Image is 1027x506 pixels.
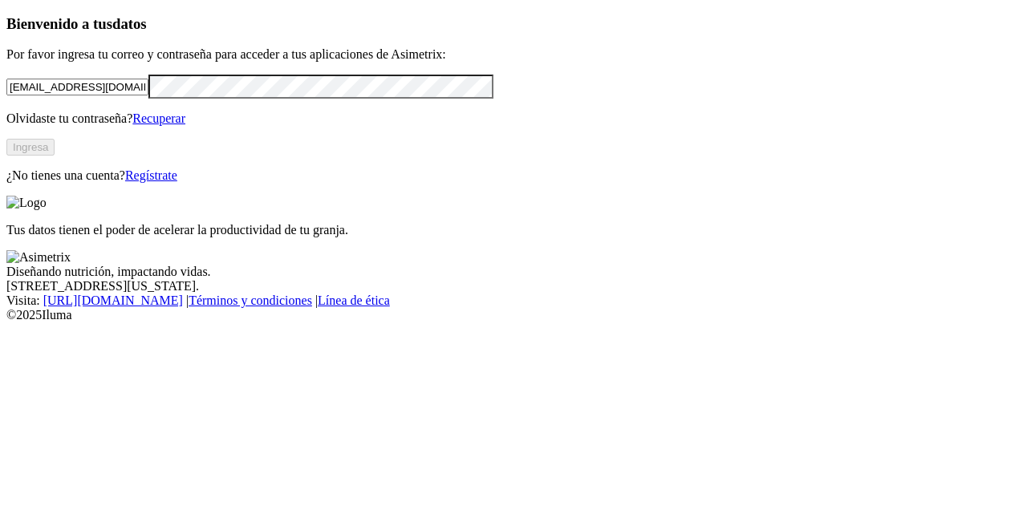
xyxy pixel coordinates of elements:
[318,293,390,307] a: Línea de ética
[6,79,148,95] input: Tu correo
[189,293,312,307] a: Términos y condiciones
[132,111,185,125] a: Recuperar
[6,293,1021,308] div: Visita : | |
[6,111,1021,126] p: Olvidaste tu contraseña?
[125,168,177,182] a: Regístrate
[6,15,1021,33] h3: Bienvenido a tus
[6,47,1021,62] p: Por favor ingresa tu correo y contraseña para acceder a tus aplicaciones de Asimetrix:
[6,279,1021,293] div: [STREET_ADDRESS][US_STATE].
[6,250,71,265] img: Asimetrix
[6,168,1021,183] p: ¿No tienes una cuenta?
[112,15,147,32] span: datos
[6,139,55,156] button: Ingresa
[6,223,1021,237] p: Tus datos tienen el poder de acelerar la productividad de tu granja.
[43,293,183,307] a: [URL][DOMAIN_NAME]
[6,196,47,210] img: Logo
[6,308,1021,322] div: © 2025 Iluma
[6,265,1021,279] div: Diseñando nutrición, impactando vidas.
